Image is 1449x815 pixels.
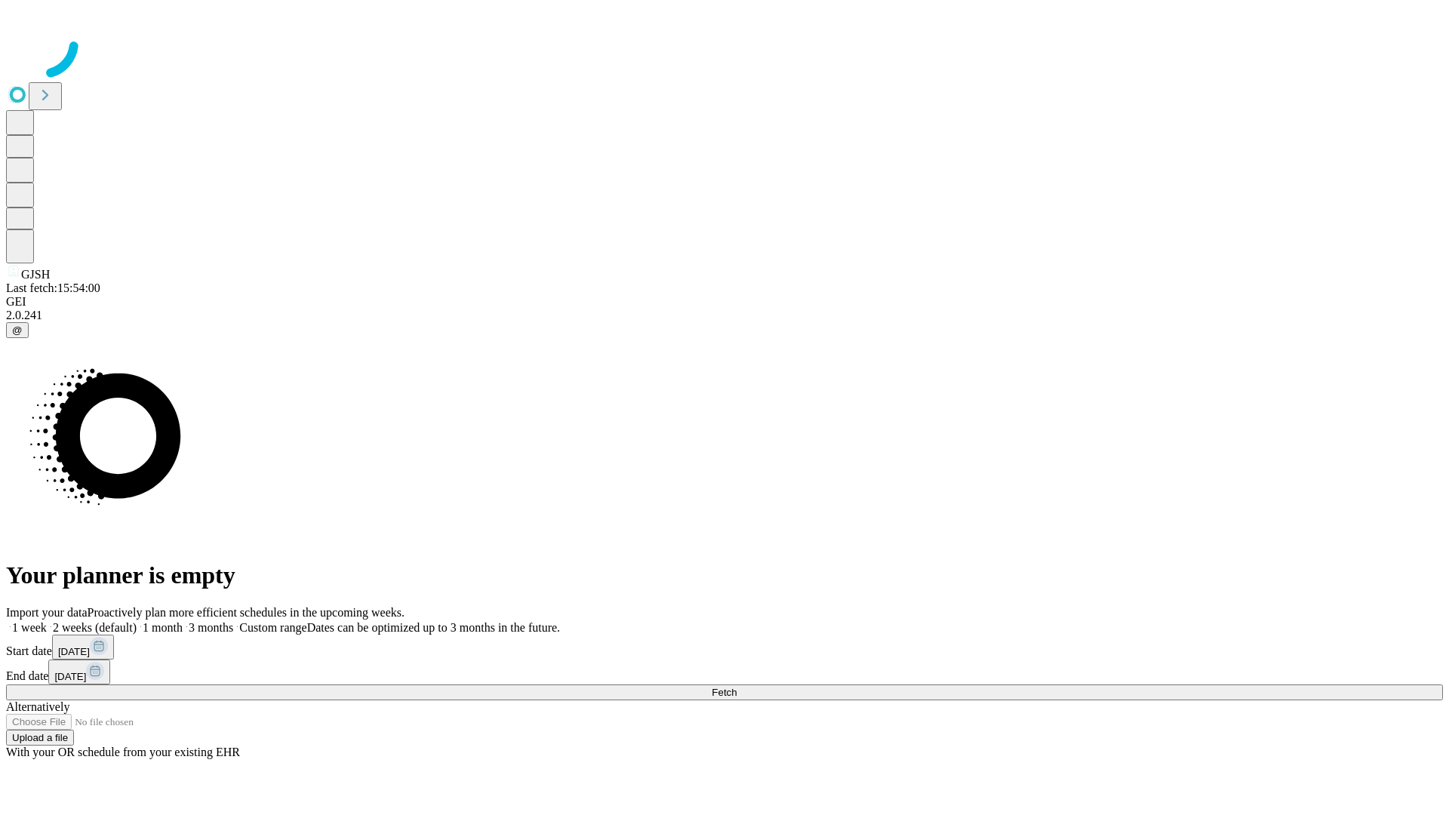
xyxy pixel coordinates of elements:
[6,322,29,338] button: @
[6,606,88,619] span: Import your data
[143,621,183,634] span: 1 month
[54,671,86,682] span: [DATE]
[52,635,114,660] button: [DATE]
[12,324,23,336] span: @
[239,621,306,634] span: Custom range
[6,700,69,713] span: Alternatively
[6,730,74,746] button: Upload a file
[6,635,1443,660] div: Start date
[307,621,560,634] span: Dates can be optimized up to 3 months in the future.
[6,746,240,758] span: With your OR schedule from your existing EHR
[58,646,90,657] span: [DATE]
[6,281,100,294] span: Last fetch: 15:54:00
[12,621,47,634] span: 1 week
[6,660,1443,684] div: End date
[6,309,1443,322] div: 2.0.241
[48,660,110,684] button: [DATE]
[189,621,233,634] span: 3 months
[88,606,405,619] span: Proactively plan more efficient schedules in the upcoming weeks.
[6,295,1443,309] div: GEI
[6,561,1443,589] h1: Your planner is empty
[6,684,1443,700] button: Fetch
[53,621,137,634] span: 2 weeks (default)
[712,687,737,698] span: Fetch
[21,268,50,281] span: GJSH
